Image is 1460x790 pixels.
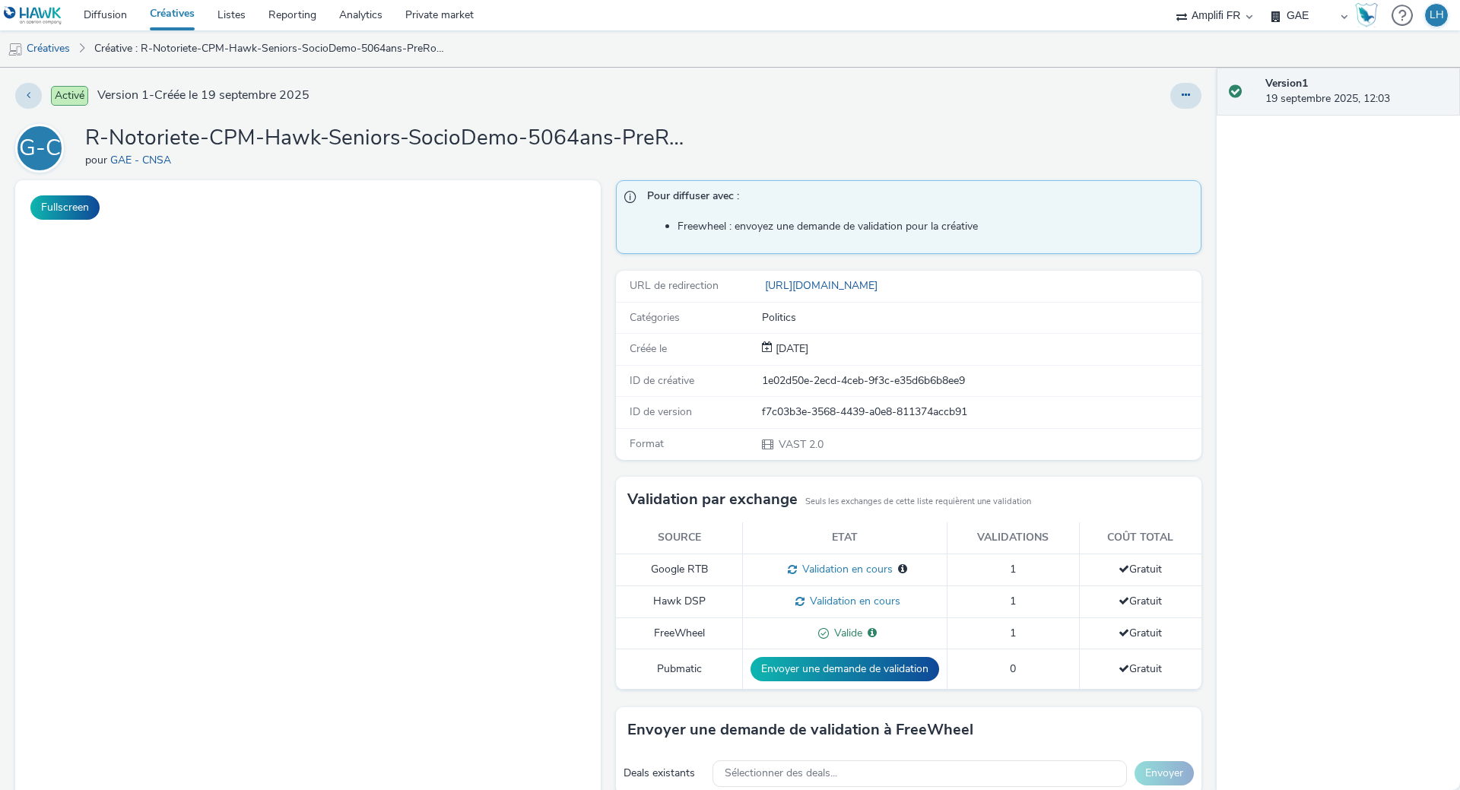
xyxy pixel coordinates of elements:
span: Version 1 - Créée le 19 septembre 2025 [97,87,309,104]
a: G-C [15,141,70,155]
span: pour [85,153,110,167]
th: Etat [743,522,947,554]
span: URL de redirection [630,278,719,293]
span: Gratuit [1119,562,1162,576]
img: undefined Logo [4,6,62,25]
div: f7c03b3e-3568-4439-a0e8-811374accb91 [762,405,1200,420]
span: 1 [1010,594,1016,608]
a: GAE - CNSA [110,153,177,167]
img: Hawk Academy [1355,3,1378,27]
a: Hawk Academy [1355,3,1384,27]
span: 0 [1010,662,1016,676]
img: mobile [8,42,23,57]
th: Source [616,522,743,554]
span: Gratuit [1119,662,1162,676]
span: Activé [51,86,88,106]
span: Catégories [630,310,680,325]
li: Freewheel : envoyez une demande de validation pour la créative [678,219,1193,234]
div: 1e02d50e-2ecd-4ceb-9f3c-e35d6b6b8ee9 [762,373,1200,389]
h3: Validation par exchange [627,488,798,511]
span: Valide [829,626,862,640]
span: 1 [1010,626,1016,640]
span: ID de version [630,405,692,419]
button: Envoyer [1135,761,1194,785]
span: VAST 2.0 [777,437,824,452]
div: Création 19 septembre 2025, 12:03 [773,341,808,357]
div: LH [1430,4,1444,27]
div: 19 septembre 2025, 12:03 [1265,76,1448,107]
td: Google RTB [616,554,743,585]
div: G-C [19,127,61,170]
div: Deals existants [624,766,705,781]
span: Validation en cours [797,562,893,576]
span: 1 [1010,562,1016,576]
span: Pour diffuser avec : [647,189,1185,208]
div: Politics [762,310,1200,325]
h1: R-Notoriete-CPM-Hawk-Seniors-SocioDemo-5064ans-PreRoll-1x1-MobTab-$82938924$-P-PREROLL-1x1-Message3 [85,124,693,153]
td: Pubmatic [616,649,743,690]
th: Coût total [1079,522,1201,554]
td: FreeWheel [616,617,743,649]
td: Hawk DSP [616,585,743,617]
small: Seuls les exchanges de cette liste requièrent une validation [805,496,1031,508]
button: Fullscreen [30,195,100,220]
button: Envoyer une demande de validation [751,657,939,681]
span: Gratuit [1119,626,1162,640]
strong: Version 1 [1265,76,1308,90]
span: Créée le [630,341,667,356]
span: Gratuit [1119,594,1162,608]
a: [URL][DOMAIN_NAME] [762,278,884,293]
h3: Envoyer une demande de validation à FreeWheel [627,719,973,741]
span: Validation en cours [805,594,900,608]
span: [DATE] [773,341,808,356]
a: Créative : R-Notoriete-CPM-Hawk-Seniors-SocioDemo-5064ans-PreRoll-1x1-MobTab-$82938924$-P-PREROLL... [87,30,452,67]
th: Validations [947,522,1079,554]
span: Sélectionner des deals... [725,767,837,780]
span: Format [630,436,664,451]
span: ID de créative [630,373,694,388]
